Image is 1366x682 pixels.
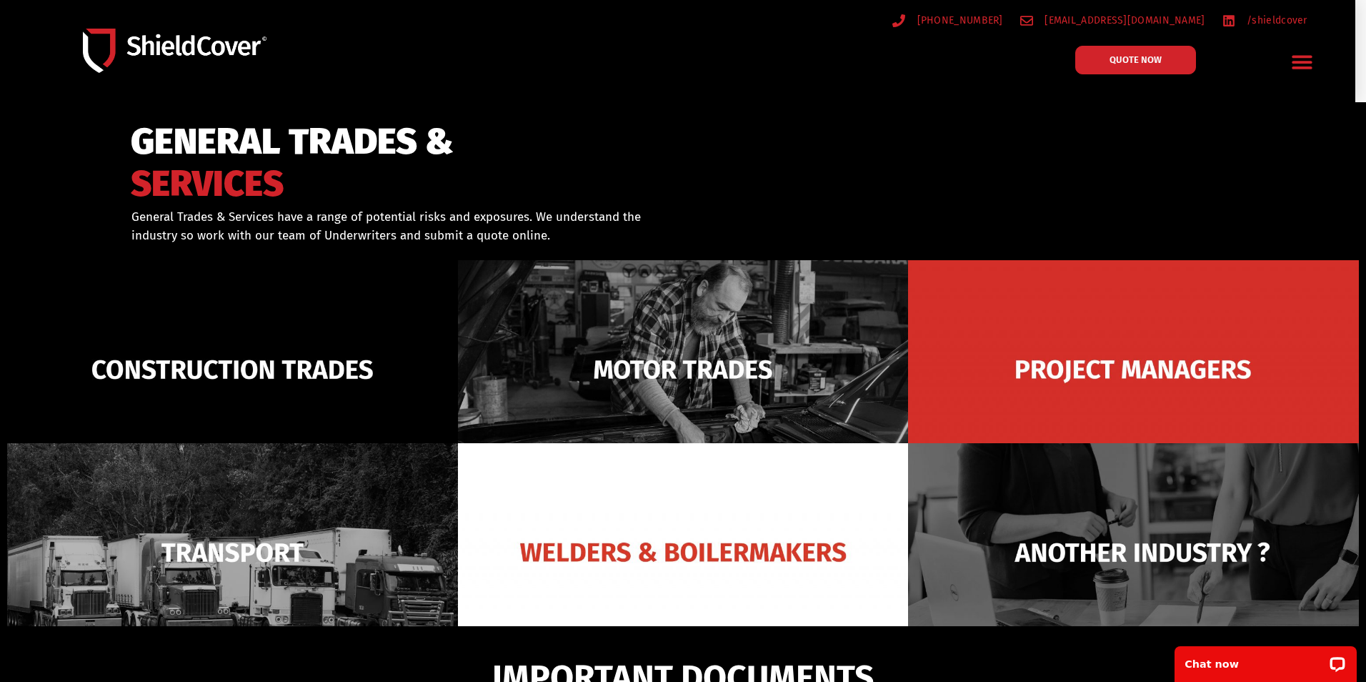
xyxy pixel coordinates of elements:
[914,11,1003,29] span: [PHONE_NUMBER]
[83,29,266,74] img: Shield-Cover-Underwriting-Australia-logo-full
[131,208,664,244] p: General Trades & Services have a range of potential risks and exposures. We understand the indust...
[1165,637,1366,682] iframe: LiveChat chat widget
[131,127,454,157] span: GENERAL TRADES &
[1020,11,1205,29] a: [EMAIL_ADDRESS][DOMAIN_NAME]
[1075,46,1196,74] a: QUOTE NOW
[1041,11,1205,29] span: [EMAIL_ADDRESS][DOMAIN_NAME]
[892,11,1003,29] a: [PHONE_NUMBER]
[1110,55,1162,64] span: QUOTE NOW
[1243,11,1307,29] span: /shieldcover
[1222,11,1307,29] a: /shieldcover
[1285,45,1319,79] div: Menu Toggle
